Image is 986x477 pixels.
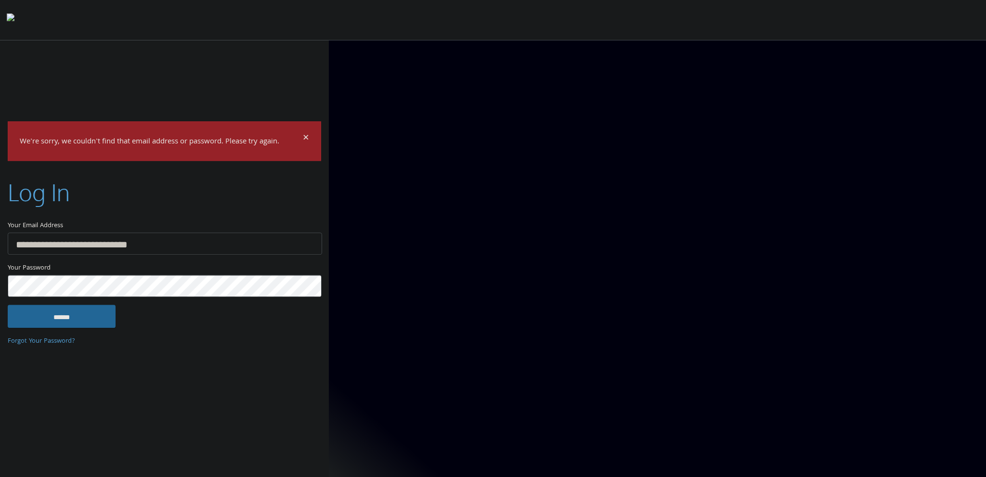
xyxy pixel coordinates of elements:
img: todyl-logo-dark.svg [7,10,14,29]
label: Your Password [8,263,321,275]
button: Dismiss alert [303,133,309,145]
a: Forgot Your Password? [8,336,75,347]
span: × [303,129,309,148]
h2: Log In [8,177,70,209]
p: We're sorry, we couldn't find that email address or password. Please try again. [20,135,301,149]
